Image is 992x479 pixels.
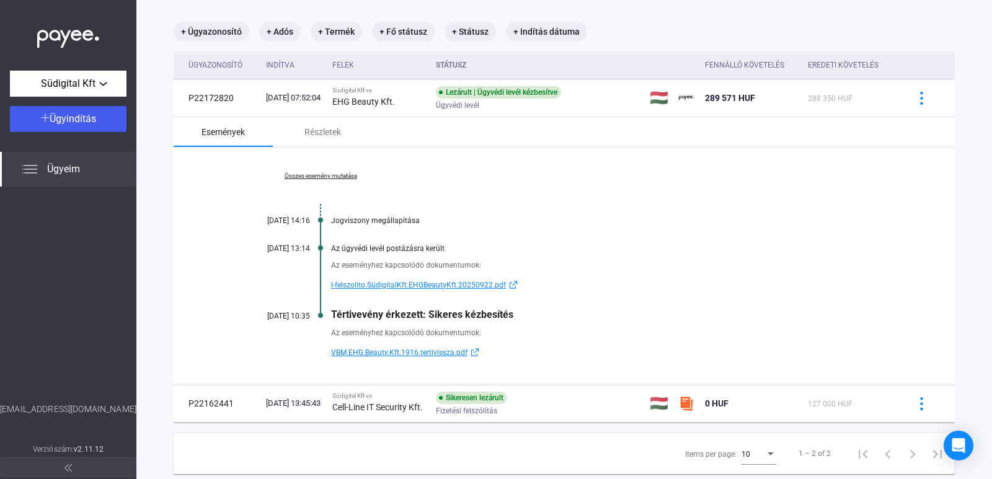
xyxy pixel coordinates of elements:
[331,259,893,271] div: Az eseményhez kapcsolódó dokumentumok:
[266,397,322,410] div: [DATE] 13:45:43
[174,385,261,422] td: P22162441
[22,162,37,177] img: list.svg
[436,392,507,404] div: Sikeresen lezárult
[331,309,893,320] div: Tértivevény érkezett: Sikeres kézbesítés
[705,58,799,73] div: Fennálló követelés
[174,22,249,42] mat-chip: + Ügyazonosító
[679,396,694,411] img: szamlazzhu-mini
[188,58,242,73] div: Ügyazonosító
[431,51,645,79] th: Státusz
[236,312,310,320] div: [DATE] 10:35
[266,58,322,73] div: Indítva
[915,397,928,410] img: more-blue
[331,216,893,225] div: Jogviszony megállapítása
[705,398,728,408] span: 0 HUF
[372,22,435,42] mat-chip: + Fő státusz
[851,441,875,466] button: First page
[311,22,362,42] mat-chip: + Termék
[808,58,879,73] div: Eredeti követelés
[331,327,893,339] div: Az eseményhez kapcsolódó dokumentumok:
[10,106,126,132] button: Ügyindítás
[332,58,426,73] div: Felek
[808,400,852,408] span: 127 000 HUF
[645,79,674,116] td: 🇭🇺
[742,446,776,461] mat-select: Items per page:
[236,216,310,225] div: [DATE] 14:16
[188,58,256,73] div: Ügyazonosító
[332,97,395,107] strong: EHG Beauty Kft.
[467,348,482,357] img: external-link-blue
[808,94,852,103] span: 288 350 HUF
[304,125,341,139] div: Részletek
[506,280,521,289] img: external-link-blue
[10,71,126,97] button: Südigital Kft
[331,345,893,360] a: VBM.EHG.Beauty.Kft.1916.tertivissza.pdfexternal-link-blue
[436,98,479,113] span: Ügyvédi levél
[201,125,245,139] div: Események
[875,441,900,466] button: Previous page
[705,93,755,103] span: 289 571 HUF
[259,22,301,42] mat-chip: + Adós
[236,172,405,180] a: Összes esemény mutatása
[64,464,72,472] img: arrow-double-left-grey.svg
[799,446,831,461] div: 1 – 2 of 2
[332,87,426,94] div: Südigital Kft vs
[266,58,294,73] div: Indítva
[436,403,497,418] span: Fizetési felszólítás
[331,278,893,292] a: l-felszolito.SüdigitalKft.EHGBeautyKft.20250922.pdfexternal-link-blue
[915,92,928,105] img: more-blue
[908,85,934,111] button: more-blue
[808,58,893,73] div: Eredeti követelés
[506,22,587,42] mat-chip: + Indítás dátuma
[645,385,674,422] td: 🇭🇺
[908,390,934,416] button: more-blue
[925,441,950,466] button: Last page
[37,23,99,48] img: white-payee-white-dot.svg
[679,90,694,105] img: payee-logo
[332,58,354,73] div: Felek
[742,450,750,459] span: 10
[332,402,423,412] strong: Cell-Line IT Security Kft.
[41,76,95,91] span: Südigital Kft
[705,58,784,73] div: Fennálló követelés
[436,86,561,99] div: Lezárult | Ügyvédi levél kézbesítve
[900,441,925,466] button: Next page
[331,278,506,292] span: l-felszolito.SüdigitalKft.EHGBeautyKft.20250922.pdf
[47,162,80,177] span: Ügyeim
[50,113,96,125] span: Ügyindítás
[331,244,893,253] div: Az ügyvédi levél postázásra került
[236,244,310,253] div: [DATE] 13:14
[74,445,104,454] strong: v2.11.12
[41,113,50,122] img: plus-white.svg
[944,431,973,460] div: Open Intercom Messenger
[685,447,737,462] div: Items per page:
[174,79,261,116] td: P22172820
[331,345,467,360] span: VBM.EHG.Beauty.Kft.1916.tertivissza.pdf
[332,392,426,400] div: Südigital Kft vs
[266,92,322,104] div: [DATE] 07:52:04
[445,22,496,42] mat-chip: + Státusz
